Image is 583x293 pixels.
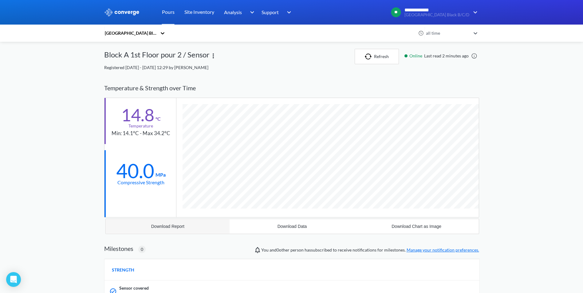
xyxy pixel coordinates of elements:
[104,245,133,252] h2: Milestones
[283,9,293,16] img: downArrow.svg
[121,107,154,123] div: 14.8
[401,53,479,59] div: Last read 2 minutes ago
[355,49,399,64] button: Refresh
[254,246,261,254] img: notifications-icon.svg
[392,224,441,229] div: Download Chart as Image
[112,267,134,273] span: STRENGTH
[112,129,170,138] div: Min: 14.1°C - Max 34.2°C
[277,247,290,252] span: 0 other
[104,78,479,98] div: Temperature & Strength over Time
[418,30,424,36] img: icon-clock.svg
[128,123,153,129] div: Temperature
[278,224,307,229] div: Download Data
[6,272,21,287] div: Open Intercom Messenger
[262,8,279,16] span: Support
[409,53,424,59] span: Online
[210,52,217,60] img: more.svg
[116,163,154,178] div: 40.0
[230,219,354,234] button: Download Data
[424,30,471,37] div: all time
[261,247,479,253] span: You and person has subscribed to receive notifications for milestones.
[365,53,374,60] img: icon-refresh.svg
[117,178,164,186] div: Compressive Strength
[104,30,157,37] div: [GEOGRAPHIC_DATA] Black B/C/D
[354,219,479,234] button: Download Chart as Image
[469,9,479,16] img: downArrow.svg
[246,9,256,16] img: downArrow.svg
[104,49,210,64] div: Block A 1st Floor pour 2 / Sensor
[104,65,208,70] span: Registered [DATE] - [DATE] 12:29 by [PERSON_NAME]
[141,246,143,253] span: 0
[407,247,479,252] a: Manage your notification preferences.
[119,285,149,291] span: Sensor covered
[224,8,242,16] span: Analysis
[106,219,230,234] button: Download Report
[151,224,184,229] div: Download Report
[104,8,140,16] img: logo_ewhite.svg
[404,13,469,17] span: [GEOGRAPHIC_DATA] Black B/C/D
